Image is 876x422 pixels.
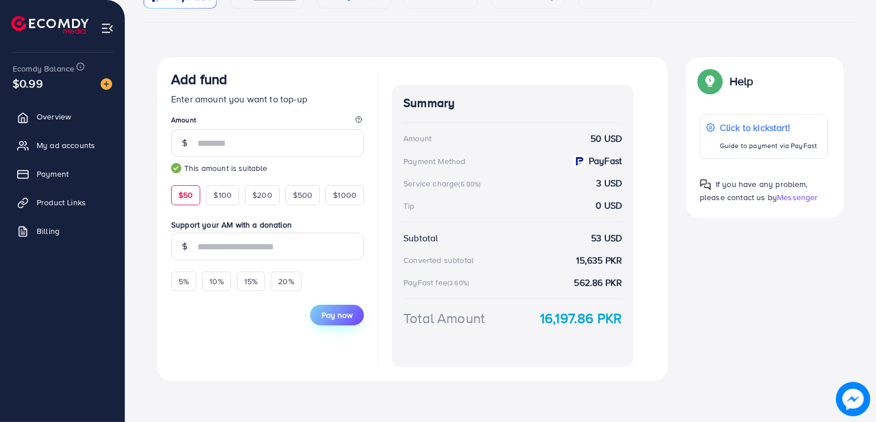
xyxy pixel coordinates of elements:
small: (6.00%) [458,180,481,189]
span: Pay now [322,309,352,321]
img: menu [101,22,114,35]
div: Converted subtotal [403,254,474,266]
strong: 562.86 PKR [574,276,623,289]
strong: 16,197.86 PKR [540,308,622,328]
span: $1000 [333,189,356,201]
button: Pay now [310,305,364,325]
span: If you have any problem, please contact us by [700,178,808,203]
span: $0.99 [13,75,43,91]
span: Product Links [37,197,86,208]
div: Service charge [403,178,484,189]
div: PayFast fee [403,277,473,288]
strong: 53 USD [591,232,622,245]
a: Product Links [9,191,116,214]
span: Overview [37,111,71,122]
strong: 3 USD [596,177,622,190]
label: Support your AM with a donation [171,219,364,230]
strong: 15,635 PKR [577,254,623,267]
span: My ad accounts [37,140,95,151]
span: $200 [252,189,272,201]
div: Tip [403,200,414,212]
strong: PayFast [589,154,622,168]
strong: 50 USD [590,132,622,145]
small: (3.60%) [447,278,469,288]
a: Billing [9,220,116,242]
h4: Summary [403,96,622,110]
img: guide [171,163,181,173]
span: $50 [179,189,193,201]
span: $500 [293,189,313,201]
div: Subtotal [403,232,438,245]
img: payment [573,155,585,168]
p: Help [730,74,754,88]
small: This amount is suitable [171,162,364,174]
span: 5% [179,276,189,287]
p: Click to kickstart! [720,121,817,134]
div: Payment Method [403,156,465,167]
div: Amount [403,133,431,144]
a: Overview [9,105,116,128]
strong: 0 USD [596,199,622,212]
span: $100 [213,189,232,201]
div: Total Amount [403,308,485,328]
a: My ad accounts [9,134,116,157]
a: Payment [9,162,116,185]
span: Billing [37,225,60,237]
img: image [101,78,112,90]
span: 20% [278,276,294,287]
p: Guide to payment via PayFast [720,139,817,153]
span: Ecomdy Balance [13,63,74,74]
span: 10% [209,276,223,287]
img: Popup guide [700,71,720,91]
h3: Add fund [171,71,227,87]
p: Enter amount you want to top-up [171,92,364,106]
img: image [836,382,870,416]
legend: Amount [171,115,364,129]
span: Messenger [777,192,818,203]
img: Popup guide [700,179,711,190]
img: logo [11,16,89,34]
span: Payment [37,168,69,180]
span: 15% [244,276,257,287]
